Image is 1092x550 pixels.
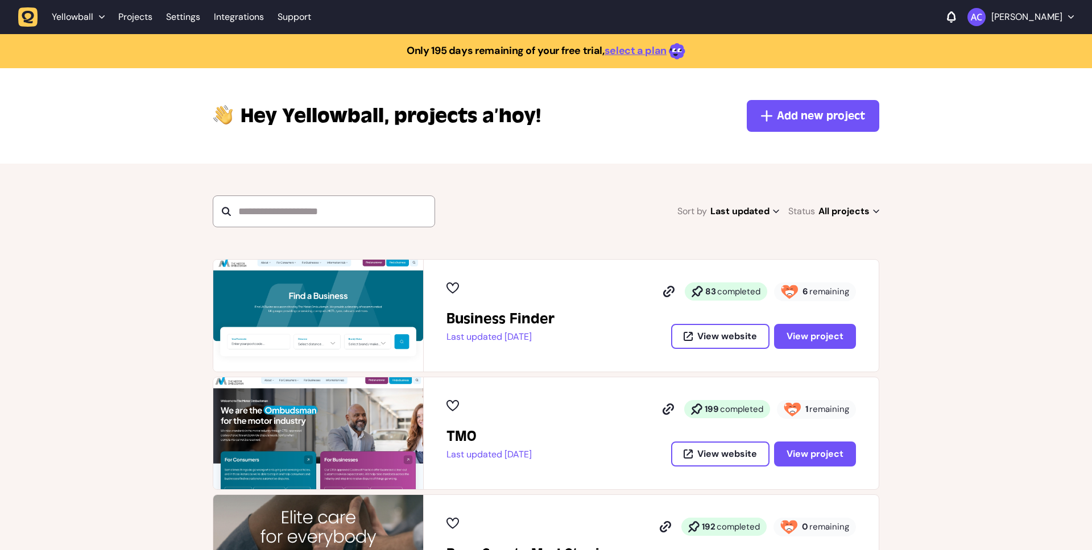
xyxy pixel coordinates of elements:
span: All projects [818,203,879,219]
strong: 192 [702,521,715,532]
span: Status [788,203,815,219]
button: Add new project [747,100,879,132]
strong: 6 [803,286,808,297]
h2: TMO [446,427,532,445]
span: remaining [809,521,849,532]
span: View website [697,332,757,341]
span: remaining [809,403,849,415]
img: TMO [213,377,423,489]
span: View website [697,449,757,459]
p: Last updated [DATE] [446,331,555,343]
button: [PERSON_NAME] [967,8,1074,26]
strong: 1 [805,403,808,415]
button: View project [774,441,856,466]
span: Sort by [677,203,707,219]
p: Last updated [DATE] [446,449,532,460]
span: remaining [809,286,849,297]
span: Yellowball [52,11,93,23]
span: completed [717,521,760,532]
a: select a plan [605,44,667,57]
a: Projects [118,7,152,27]
h2: Business Finder [446,310,555,328]
button: View project [774,324,856,349]
img: hi-hand [213,102,234,126]
img: emoji [669,43,685,60]
button: View website [671,324,770,349]
p: projects a’hoy! [241,102,541,130]
a: Integrations [214,7,264,27]
a: Support [278,11,311,23]
a: Settings [166,7,200,27]
strong: 83 [705,286,716,297]
strong: 0 [802,521,808,532]
span: Yellowball [241,102,390,130]
span: completed [720,403,763,415]
img: Business Finder [213,260,423,372]
strong: Only 195 days remaining of your free trial, [407,44,605,57]
button: View website [671,441,770,466]
span: Last updated [710,203,779,219]
span: View project [787,448,843,460]
strong: 199 [705,403,719,415]
img: Ameet Chohan [967,8,986,26]
button: Yellowball [18,7,111,27]
span: Add new project [777,108,865,124]
p: [PERSON_NAME] [991,11,1062,23]
span: completed [717,286,760,297]
span: View project [787,330,843,342]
